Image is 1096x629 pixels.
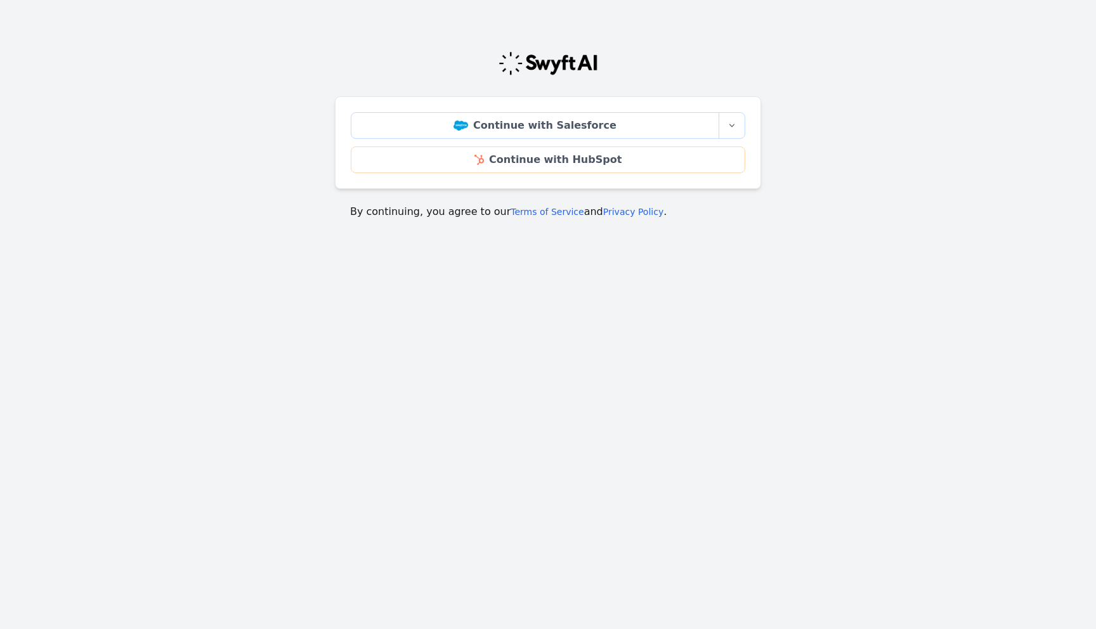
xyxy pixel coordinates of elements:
a: Continue with Salesforce [351,112,719,139]
img: HubSpot [474,155,484,165]
a: Continue with HubSpot [351,146,745,173]
p: By continuing, you agree to our and . [350,204,746,219]
a: Terms of Service [511,207,584,217]
a: Privacy Policy [603,207,663,217]
img: Swyft Logo [498,51,598,76]
img: Salesforce [453,120,468,131]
